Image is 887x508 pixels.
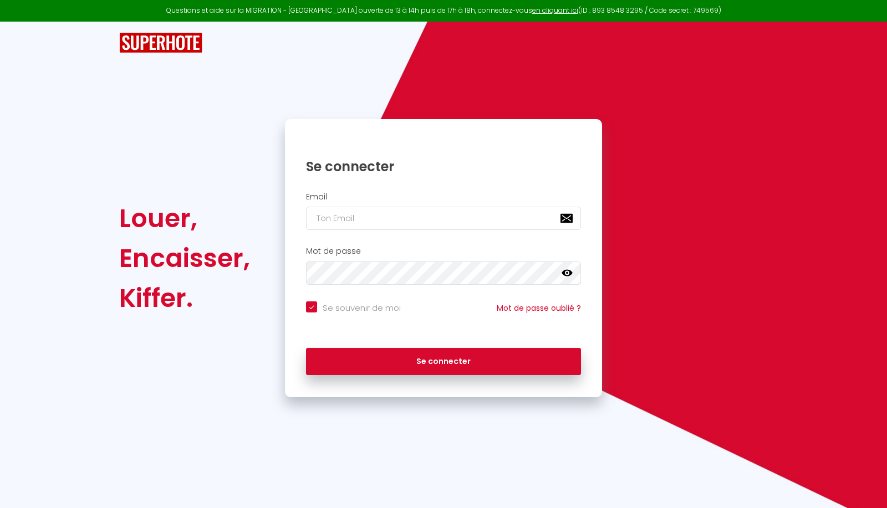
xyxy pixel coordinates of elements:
div: Encaisser, [119,238,250,278]
div: Kiffer. [119,278,250,318]
a: Mot de passe oublié ? [497,302,581,314]
a: en cliquant ici [532,6,578,15]
h2: Mot de passe [306,247,581,256]
input: Ton Email [306,207,581,230]
img: SuperHote logo [119,33,202,53]
h1: Se connecter [306,158,581,175]
button: Se connecter [306,348,581,376]
h2: Email [306,192,581,202]
div: Louer, [119,198,250,238]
